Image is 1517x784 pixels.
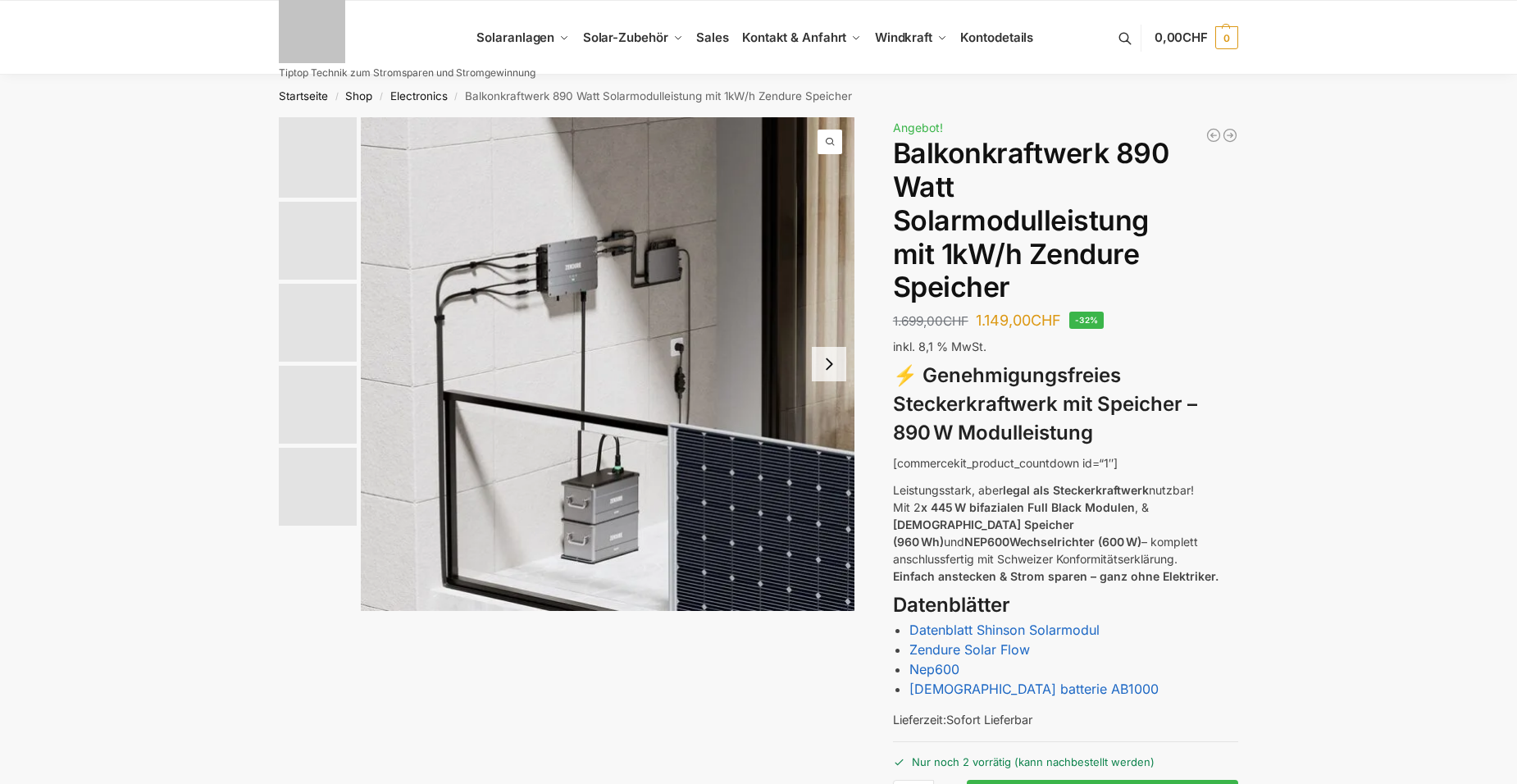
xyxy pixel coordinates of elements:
[893,137,1238,304] h1: Balkonkraftwerk 890 Watt Solarmodulleistung mit 1kW/h Zendure Speicher
[909,622,1100,638] a: Datenblatt Shinson Solarmodul
[909,661,959,677] a: Nep600
[279,117,357,198] img: Zendure-solar-flow-Batteriespeicher für Balkonkraftwerke
[1155,30,1208,45] span: 0,00
[279,89,328,103] a: Startseite
[345,89,372,103] a: Shop
[279,284,357,362] img: Maysun
[279,448,357,526] img: nep-microwechselrichter-600w
[976,312,1061,329] bdi: 1.149,00
[328,90,345,103] span: /
[1155,13,1238,62] a: 0,00CHF 0
[893,713,1032,727] span: Lieferzeit:
[742,30,846,45] span: Kontakt & Anfahrt
[954,1,1040,75] a: Kontodetails
[893,121,943,134] span: Angebot!
[921,500,1135,514] strong: x 445 W bifazialen Full Black Modulen
[893,340,986,353] span: inkl. 8,1 % MwSt.
[372,90,389,103] span: /
[1205,127,1222,144] a: Balkonkraftwerk 890 Watt Solarmodulleistung mit 2kW/h Zendure Speicher
[909,641,1030,658] a: Zendure Solar Flow
[1222,127,1238,144] a: Steckerkraftwerk mit 4 KW Speicher und 8 Solarmodulen mit 3600 Watt
[893,362,1238,447] h3: ⚡ Genehmigungsfreies Steckerkraftwerk mit Speicher – 890 W Modulleistung
[1031,312,1061,329] span: CHF
[390,89,448,103] a: Electronics
[279,68,535,78] p: Tiptop Technik zum Stromsparen und Stromgewinnung
[736,1,868,75] a: Kontakt & Anfahrt
[893,741,1238,770] p: Nur noch 2 vorrätig (kann nachbestellt werden)
[1182,30,1208,45] span: CHF
[690,1,736,75] a: Sales
[964,535,1141,549] strong: NEP600Wechselrichter (600 W)
[361,117,854,611] a: Znedure solar flow Batteriespeicher fuer BalkonkraftwerkeZnedure solar flow Batteriespeicher fuer...
[946,713,1032,727] span: Sofort Lieferbar
[875,30,932,45] span: Windkraft
[893,313,968,329] bdi: 1.699,00
[696,30,729,45] span: Sales
[960,30,1033,45] span: Kontodetails
[1069,312,1105,329] span: -32%
[893,569,1219,583] strong: Einfach anstecken & Strom sparen – ganz ohne Elektriker.
[279,202,357,280] img: Anschlusskabel-3meter_schweizer-stecker
[1003,483,1149,497] strong: legal als Steckerkraftwerk
[893,481,1238,585] p: Leistungsstark, aber nutzbar! Mit 2 , & und – komplett anschlussfertig mit Schweizer Konformitäts...
[576,1,690,75] a: Solar-Zubehör
[943,313,968,329] span: CHF
[909,681,1159,697] a: [DEMOGRAPHIC_DATA] batterie AB1000
[893,454,1238,472] p: [commercekit_product_countdown id=“1″]
[1215,26,1238,49] span: 0
[448,90,465,103] span: /
[583,30,668,45] span: Solar-Zubehör
[361,117,854,611] img: Zendure-solar-flow-Batteriespeicher für Balkonkraftwerke
[250,75,1268,117] nav: Breadcrumb
[279,366,357,444] img: Zendure-solar-flow-Batteriespeicher für Balkonkraftwerke
[893,591,1238,620] h3: Datenblätter
[893,517,1074,549] strong: [DEMOGRAPHIC_DATA] Speicher (960 Wh)
[812,347,846,381] button: Next slide
[868,1,954,75] a: Windkraft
